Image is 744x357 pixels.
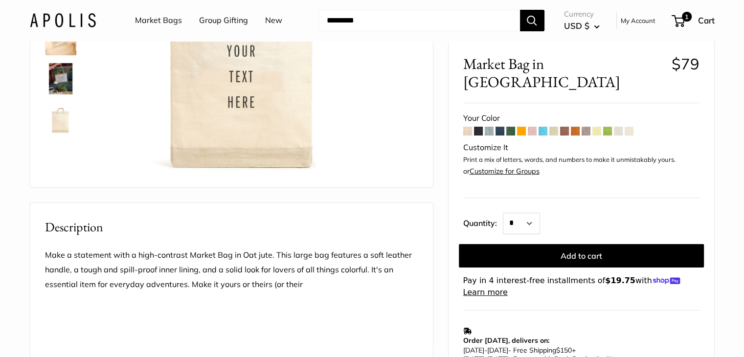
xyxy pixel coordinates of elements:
[45,102,76,134] img: Market Bag in Oat
[319,10,520,31] input: Search...
[199,13,248,28] a: Group Gifting
[463,140,699,155] div: Customize It
[673,13,715,28] a: 1 Cart
[463,55,664,91] span: Market Bag in [GEOGRAPHIC_DATA]
[564,18,600,34] button: USD $
[265,13,282,28] a: New
[43,100,78,135] a: Market Bag in Oat
[470,167,540,176] a: Customize for Groups
[556,346,572,355] span: $150
[484,346,487,355] span: -
[621,15,655,26] a: My Account
[463,336,549,345] strong: Order [DATE], delivers on:
[45,63,76,94] img: Market Bag in Oat
[520,10,544,31] button: Search
[135,13,182,28] a: Market Bags
[564,7,600,21] span: Currency
[463,165,540,178] div: or
[463,111,699,126] div: Your Color
[459,244,704,268] button: Add to cart
[463,210,503,234] label: Quantity:
[463,346,484,355] span: [DATE]
[463,155,699,165] p: Print a mix of letters, words, and numbers to make it unmistakably yours.
[681,12,691,22] span: 1
[487,346,508,355] span: [DATE]
[564,21,589,31] span: USD $
[698,15,715,25] span: Cart
[45,218,418,237] h2: Description
[672,54,699,73] span: $79
[30,13,96,27] img: Apolis
[43,61,78,96] a: Market Bag in Oat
